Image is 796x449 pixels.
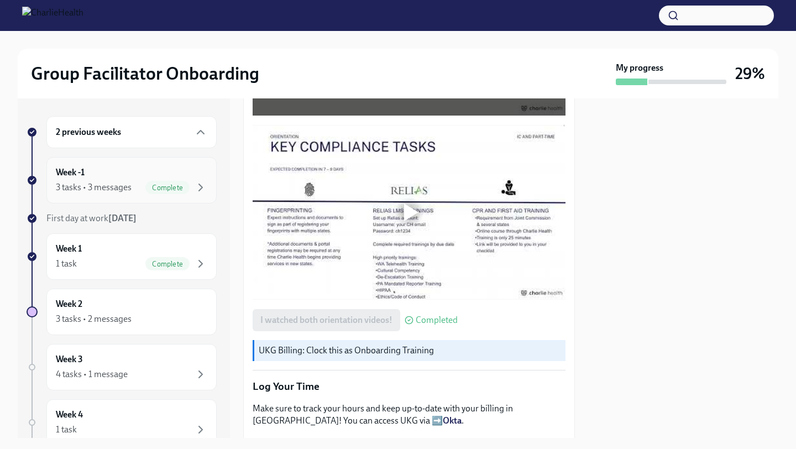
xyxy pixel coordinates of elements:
[22,7,83,24] img: CharlieHealth
[735,64,765,83] h3: 29%
[253,379,565,394] p: Log Your Time
[27,233,217,280] a: Week 11 taskComplete
[56,258,77,270] div: 1 task
[253,403,565,427] p: Make sure to track your hours and keep up-to-date with your billing in [GEOGRAPHIC_DATA]! You can...
[145,184,190,192] span: Complete
[56,243,82,255] h6: Week 1
[56,409,83,421] h6: Week 4
[56,313,132,325] div: 3 tasks • 2 messages
[27,157,217,203] a: Week -13 tasks • 3 messagesComplete
[56,298,82,310] h6: Week 2
[27,344,217,390] a: Week 34 tasks • 1 message
[31,62,259,85] h2: Group Facilitator Onboarding
[56,126,121,138] h6: 2 previous weeks
[108,213,137,223] strong: [DATE]
[56,368,128,380] div: 4 tasks • 1 message
[443,415,462,426] a: Okta
[56,181,132,194] div: 3 tasks • 3 messages
[416,316,458,325] span: Completed
[56,424,77,436] div: 1 task
[56,166,85,179] h6: Week -1
[616,62,663,74] strong: My progress
[46,213,137,223] span: First day at work
[27,212,217,224] a: First day at work[DATE]
[27,289,217,335] a: Week 23 tasks • 2 messages
[56,353,83,366] h6: Week 3
[46,116,217,148] div: 2 previous weeks
[27,399,217,446] a: Week 41 task
[259,344,561,357] p: UKG Billing: Clock this as Onboarding Training
[145,260,190,268] span: Complete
